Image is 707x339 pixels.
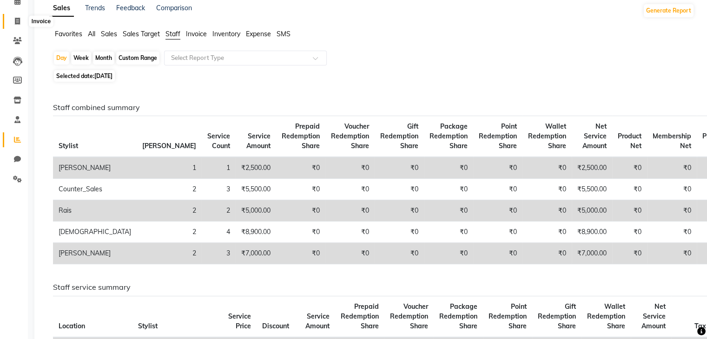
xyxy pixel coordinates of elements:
td: ₹0 [473,179,522,200]
td: ₹0 [276,200,325,222]
td: ₹0 [325,179,375,200]
td: ₹0 [473,222,522,243]
td: ₹0 [375,179,424,200]
span: Point Redemption Share [479,122,517,150]
span: Stylist [59,142,78,150]
td: [PERSON_NAME] [53,157,137,179]
span: Gift Redemption Share [380,122,418,150]
span: Service Price [228,312,251,330]
div: Month [93,52,114,65]
span: Net Service Amount [641,302,666,330]
span: Net Service Amount [582,122,607,150]
td: ₹0 [325,243,375,264]
span: Staff [165,30,180,38]
td: ₹0 [276,179,325,200]
td: ₹0 [375,157,424,179]
span: Discount [262,322,289,330]
td: ₹7,000.00 [236,243,276,264]
span: SMS [277,30,291,38]
td: 3 [202,243,236,264]
span: Inventory [212,30,240,38]
td: ₹0 [473,157,522,179]
td: 2 [137,200,202,222]
td: ₹0 [424,243,473,264]
button: Generate Report [644,4,694,17]
span: [PERSON_NAME] [142,142,196,150]
a: Comparison [156,4,192,12]
td: Rais [53,200,137,222]
td: ₹0 [612,157,647,179]
td: 2 [137,179,202,200]
td: 3 [202,179,236,200]
td: 4 [202,222,236,243]
span: Sales Target [123,30,160,38]
td: ₹5,500.00 [572,179,612,200]
td: ₹0 [647,222,697,243]
div: Invoice [29,16,53,27]
td: ₹0 [276,243,325,264]
td: 2 [137,222,202,243]
span: [DATE] [94,72,112,79]
td: ₹0 [424,179,473,200]
span: Service Count [207,132,230,150]
span: Product Net [618,132,641,150]
span: Prepaid Redemption Share [282,122,320,150]
td: 1 [137,157,202,179]
span: Stylist [138,322,158,330]
td: ₹7,000.00 [572,243,612,264]
h6: Staff service summary [53,283,687,292]
td: ₹0 [612,222,647,243]
div: Week [71,52,91,65]
span: Package Redemption Share [429,122,468,150]
td: ₹0 [325,222,375,243]
a: Feedback [116,4,145,12]
td: ₹0 [522,222,572,243]
span: Wallet Redemption Share [587,302,625,330]
td: ₹5,500.00 [236,179,276,200]
span: Tax [694,322,706,330]
span: Favorites [55,30,82,38]
td: ₹2,500.00 [236,157,276,179]
span: Membership Net [653,132,691,150]
td: [PERSON_NAME] [53,243,137,264]
td: ₹0 [647,200,697,222]
td: ₹0 [522,157,572,179]
span: Location [59,322,85,330]
td: ₹0 [612,179,647,200]
span: Invoice [186,30,207,38]
td: ₹0 [522,179,572,200]
td: ₹0 [647,179,697,200]
td: ₹0 [612,200,647,222]
td: 1 [202,157,236,179]
span: Wallet Redemption Share [528,122,566,150]
td: 2 [202,200,236,222]
td: 2 [137,243,202,264]
td: ₹2,500.00 [572,157,612,179]
h6: Staff combined summary [53,103,687,112]
td: ₹5,000.00 [572,200,612,222]
td: ₹0 [473,200,522,222]
span: Expense [246,30,271,38]
a: Trends [85,4,105,12]
span: Sales [101,30,117,38]
td: ₹0 [522,200,572,222]
td: ₹5,000.00 [236,200,276,222]
span: Service Amount [305,312,330,330]
td: ₹0 [375,222,424,243]
td: ₹0 [424,222,473,243]
td: Counter_Sales [53,179,137,200]
td: ₹0 [375,243,424,264]
td: ₹0 [424,157,473,179]
td: ₹0 [276,222,325,243]
span: Package Redemption Share [439,302,477,330]
td: ₹0 [276,157,325,179]
span: Prepaid Redemption Share [341,302,379,330]
td: [DEMOGRAPHIC_DATA] [53,222,137,243]
td: ₹0 [325,200,375,222]
td: ₹0 [325,157,375,179]
span: All [88,30,95,38]
td: ₹0 [522,243,572,264]
div: Custom Range [116,52,159,65]
td: ₹0 [647,243,697,264]
td: ₹0 [375,200,424,222]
